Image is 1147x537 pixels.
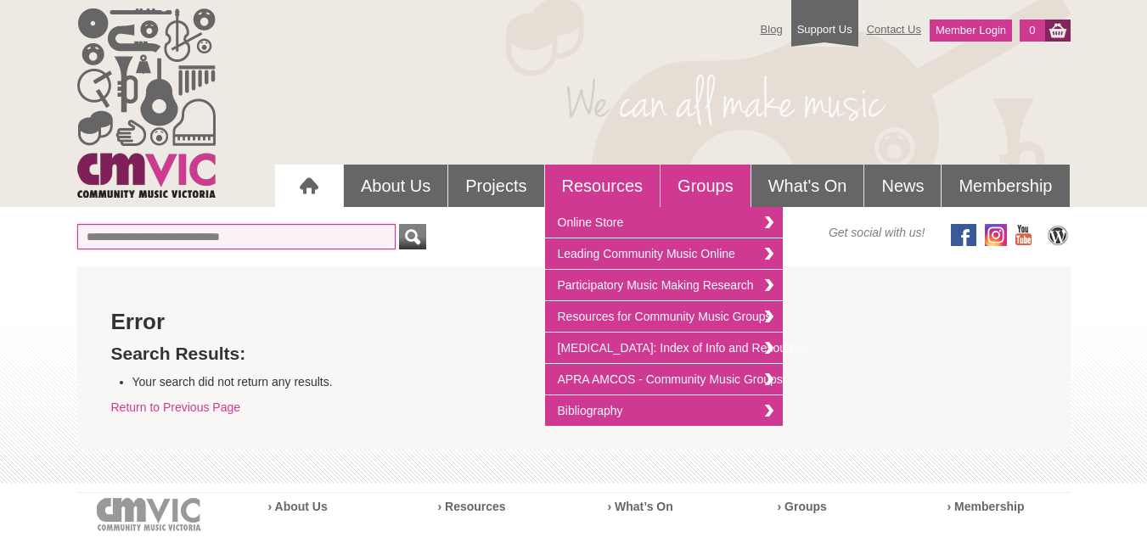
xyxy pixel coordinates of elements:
[545,301,783,333] a: Resources for Community Music Groups
[545,207,783,238] a: Online Store
[438,500,506,513] a: › Resources
[545,270,783,301] a: Participatory Music Making Research
[77,8,216,198] img: cmvic_logo.png
[778,500,827,513] a: › Groups
[858,14,930,44] a: Contact Us
[930,20,1012,42] a: Member Login
[1045,224,1071,246] img: CMVic Blog
[661,165,751,207] a: Groups
[132,373,1058,390] li: Your search did not return any results.
[111,309,1037,334] h2: Error
[111,343,1037,365] h3: Search Results:
[344,165,447,207] a: About Us
[752,14,791,44] a: Blog
[111,400,241,414] a: Return to Previous Page
[942,165,1069,207] a: Membership
[545,165,661,207] a: Resources
[545,364,783,395] a: APRA AMCOS - Community Music Groups
[545,333,783,364] a: [MEDICAL_DATA]: Index of Info and Resources
[947,500,1025,513] a: › Membership
[97,498,201,531] img: cmvic-logo-footer.png
[268,500,328,513] a: › About Us
[448,165,543,207] a: Projects
[1020,20,1044,42] a: 0
[829,224,925,241] span: Get social with us!
[751,165,864,207] a: What's On
[545,238,783,270] a: Leading Community Music Online
[864,165,941,207] a: News
[545,395,783,426] a: Bibliography
[608,500,673,513] a: › What’s On
[985,224,1007,246] img: icon-instagram.png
